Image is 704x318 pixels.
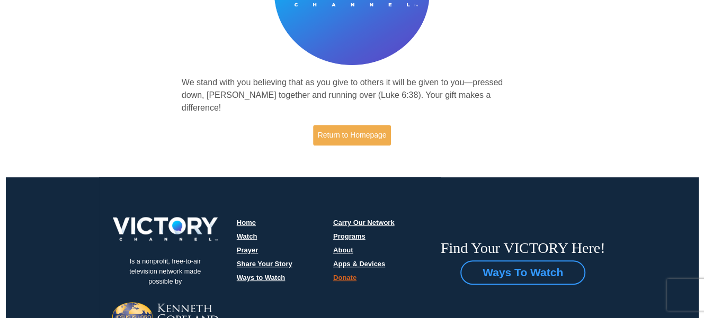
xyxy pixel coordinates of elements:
a: Programs [333,232,366,240]
a: Share Your Story [237,260,292,268]
a: Ways to Watch [237,274,286,281]
a: Watch [237,232,257,240]
a: Carry Our Network [333,219,395,226]
a: Home [237,219,256,226]
button: Ways To Watch [460,260,585,285]
p: We stand with you believing that as you give to others it will be given to you—pressed down, [PER... [182,76,523,114]
p: Is a nonprofit, free-to-air television network made possible by [112,249,218,295]
a: Donate [333,274,357,281]
a: Return to Homepage [313,125,391,146]
a: Apps & Devices [333,260,385,268]
img: victory-logo.png [99,217,231,241]
h6: Find Your VICTORY Here! [441,239,605,257]
a: Prayer [237,246,258,254]
a: About [333,246,353,254]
